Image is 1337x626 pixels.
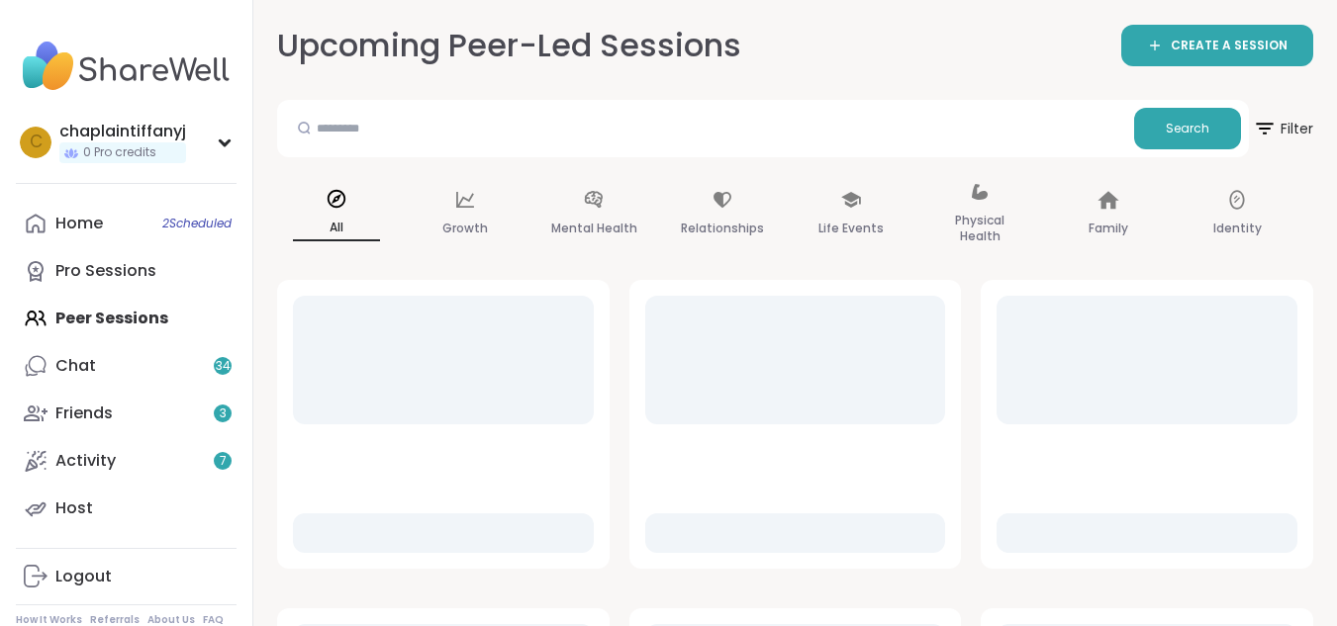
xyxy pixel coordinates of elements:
span: Filter [1253,105,1313,152]
span: 34 [216,358,231,375]
p: Life Events [818,217,884,240]
p: Mental Health [551,217,637,240]
a: Host [16,485,237,532]
div: chaplaintiffanyj [59,121,186,142]
span: CREATE A SESSION [1171,38,1288,54]
p: Family [1089,217,1128,240]
div: Friends [55,402,113,424]
p: Physical Health [936,209,1023,248]
div: Pro Sessions [55,260,156,282]
a: Friends3 [16,390,237,437]
span: 3 [220,405,227,422]
div: Activity [55,450,116,472]
img: ShareWell Nav Logo [16,32,237,101]
a: Logout [16,553,237,600]
button: Filter [1253,100,1313,157]
p: Growth [442,217,488,240]
div: Host [55,497,93,519]
a: Home2Scheduled [16,200,237,247]
span: 7 [220,453,227,470]
a: Pro Sessions [16,247,237,295]
a: Activity7 [16,437,237,485]
span: 0 Pro credits [83,144,156,161]
p: Identity [1213,217,1262,240]
div: Logout [55,566,112,587]
span: 2 Scheduled [162,216,232,231]
a: CREATE A SESSION [1121,25,1313,66]
div: Chat [55,355,96,377]
a: Chat34 [16,342,237,390]
p: All [293,216,380,241]
div: Home [55,213,103,234]
button: Search [1134,108,1241,149]
h2: Upcoming Peer-Led Sessions [277,24,741,68]
span: Search [1166,120,1209,137]
span: c [30,130,43,155]
p: Relationships [681,217,764,240]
